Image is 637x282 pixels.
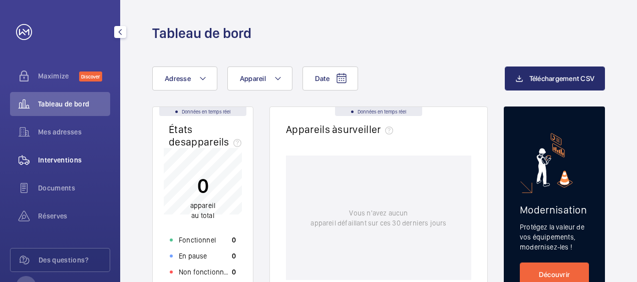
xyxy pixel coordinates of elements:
p: au total [190,200,215,220]
span: Discover [79,71,102,81]
div: Données en temps réel [335,107,422,116]
p: Non fonctionnels [179,267,232,277]
img: marketing-card.svg [536,133,573,187]
p: 0 [232,267,236,277]
p: Vous n'avez aucun appareil défaillant sur ces 30 derniers jours [310,208,446,228]
p: 0 [190,173,215,198]
button: Téléchargement CSV [505,66,605,90]
h2: États des [169,123,245,148]
span: Tableau de bord [38,99,110,109]
p: Fonctionnel [179,235,216,245]
p: 0 [232,251,236,261]
span: Maximize [38,71,79,81]
span: Mes adresses [38,127,110,137]
button: Adresse [152,66,217,90]
span: Appareil [240,74,266,82]
span: surveiller [338,123,397,135]
span: Documents [38,183,110,193]
h2: Modernisation [520,203,589,216]
span: Date [315,74,330,82]
span: appareils [186,135,245,148]
span: appareil [190,201,215,209]
span: Adresse [165,74,191,82]
div: Données en temps réel [159,107,246,116]
span: Téléchargement CSV [529,74,595,82]
span: Réserves [38,211,110,221]
p: 0 [232,235,236,245]
button: Date [302,66,358,90]
p: En pause [179,251,207,261]
p: Protégez la valeur de vos équipements, modernisez-les ! [520,222,589,252]
h2: Appareils à [286,123,397,135]
h1: Tableau de bord [152,24,251,42]
button: Appareil [227,66,292,90]
span: Des questions? [39,255,110,265]
span: Interventions [38,155,110,165]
